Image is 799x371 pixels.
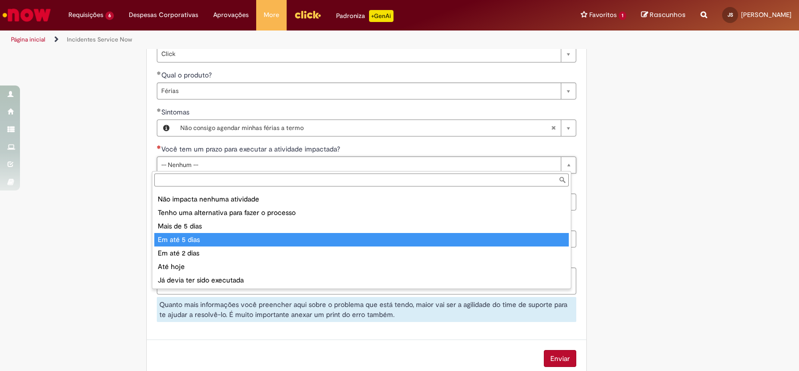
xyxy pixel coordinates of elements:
div: Não impacta nenhuma atividade [154,192,569,206]
ul: Você tem um prazo para executar a atividade impactada? [152,188,571,288]
div: Mais de 5 dias [154,219,569,233]
div: Em até 2 dias [154,246,569,260]
div: Já devia ter sido executada [154,273,569,287]
div: Em até 5 dias [154,233,569,246]
div: Tenho uma alternativa para fazer o processo [154,206,569,219]
div: Até hoje [154,260,569,273]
